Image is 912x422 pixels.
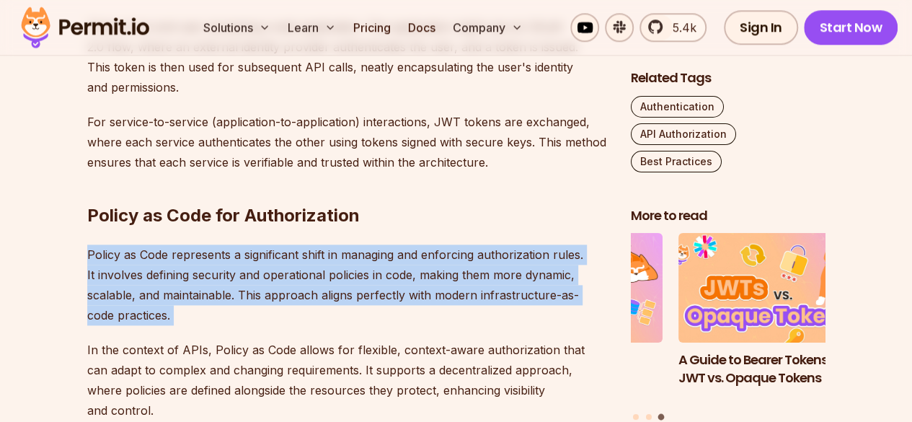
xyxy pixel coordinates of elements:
h2: Related Tags [631,69,825,87]
button: Company [447,13,528,42]
img: Permit logo [14,3,156,52]
strong: Policy as Code for Authorization [87,205,360,226]
h3: A Guide to Bearer Tokens: JWT vs. Opaque Tokens [678,351,873,387]
a: Docs [402,13,441,42]
li: 3 of 3 [678,234,873,405]
a: Authentication [631,96,724,118]
a: Best Practices [631,151,722,172]
a: Sign In [724,10,798,45]
a: 5.4k [639,13,707,42]
a: API Authorization [631,123,736,145]
button: Go to slide 3 [658,414,665,421]
p: For service-to-service (application-to-application) interactions, JWT tokens are exchanged, where... [87,112,608,172]
h2: More to read [631,207,825,225]
a: Policy-Based Access Control (PBAC) Isn’t as Great as You ThinkPolicy-Based Access Control (PBAC) ... [469,234,663,405]
button: Go to slide 1 [633,414,639,420]
li: 2 of 3 [469,234,663,405]
p: Think of an end-user accessing a web application. The application might use an OAuth 2.0 flow, wh... [87,17,608,97]
a: Pricing [347,13,397,42]
img: Policy-Based Access Control (PBAC) Isn’t as Great as You Think [469,234,663,343]
button: Solutions [198,13,276,42]
button: Go to slide 2 [646,414,652,420]
h3: Policy-Based Access Control (PBAC) Isn’t as Great as You Think [469,351,663,405]
button: Learn [282,13,342,42]
img: A Guide to Bearer Tokens: JWT vs. Opaque Tokens [678,234,873,343]
p: Policy as Code represents a significant shift in managing and enforcing authorization rules. It i... [87,245,608,325]
p: In the context of APIs, Policy as Code allows for flexible, context-aware authorization that can ... [87,340,608,421]
a: Start Now [804,10,898,45]
span: 5.4k [664,19,696,36]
